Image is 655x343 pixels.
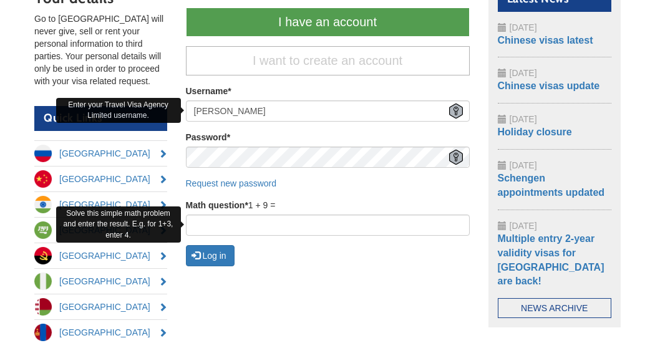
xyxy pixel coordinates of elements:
span: [DATE] [510,114,537,124]
button: Log in [186,245,235,266]
span: [DATE] [510,22,537,32]
a: [GEOGRAPHIC_DATA] [34,192,167,217]
span: This field is required. [228,86,231,96]
a: I want to create an account [186,46,470,75]
span: [DATE] [510,160,537,170]
span: This field is required. [245,200,248,210]
a: Chinese visas latest [498,35,593,46]
a: [GEOGRAPHIC_DATA] [34,269,167,294]
label: Username [186,85,231,97]
div: Enter your Travel Visa Agency Limited username. [56,98,181,123]
a: [GEOGRAPHIC_DATA] [34,243,167,268]
p: Go to [GEOGRAPHIC_DATA] will never give, sell or rent your personal information to third parties.... [34,12,167,87]
div: 1 + 9 = [186,199,470,236]
a: News Archive [498,298,612,318]
span: [DATE] [510,68,537,78]
label: Password [186,131,231,143]
div: Solve this simple math problem and enter the result. E.g. for 1+3, enter 4. [56,206,181,242]
a: Holiday closure [498,127,572,137]
a: Multiple entry 2-year validity visas for [GEOGRAPHIC_DATA] are back! [498,233,604,287]
span: [DATE] [510,221,537,231]
label: Math question [186,199,248,211]
a: [GEOGRAPHIC_DATA] [34,141,167,166]
span: This field is required. [227,132,230,142]
a: I have an account [186,7,470,37]
a: Request new password [186,178,277,188]
a: [GEOGRAPHIC_DATA] [34,218,167,243]
a: [GEOGRAPHIC_DATA] [34,294,167,319]
a: Chinese visas update [498,80,600,91]
a: Schengen appointments updated [498,173,605,198]
a: [GEOGRAPHIC_DATA] [34,167,167,191]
